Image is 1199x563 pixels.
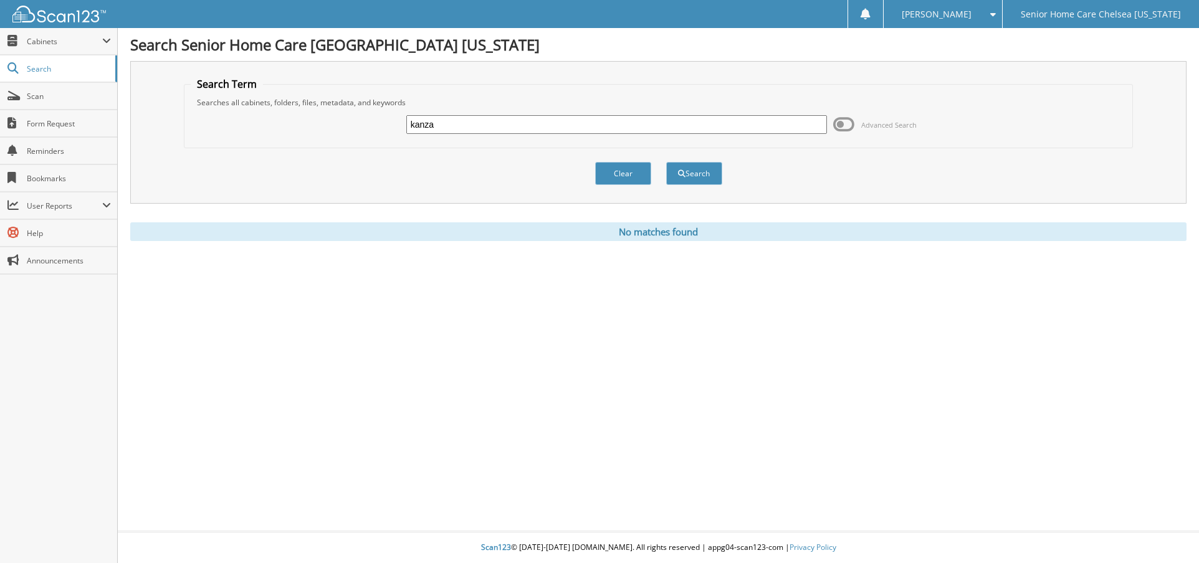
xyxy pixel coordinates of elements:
span: Senior Home Care Chelsea [US_STATE] [1021,11,1181,18]
div: Searches all cabinets, folders, files, metadata, and keywords [191,97,1127,108]
span: Bookmarks [27,173,111,184]
span: Help [27,228,111,239]
button: Search [666,162,722,185]
h1: Search Senior Home Care [GEOGRAPHIC_DATA] [US_STATE] [130,34,1187,55]
span: Form Request [27,118,111,129]
div: © [DATE]-[DATE] [DOMAIN_NAME]. All rights reserved | appg04-scan123-com | [118,532,1199,563]
img: scan123-logo-white.svg [12,6,106,22]
button: Clear [595,162,651,185]
span: Cabinets [27,36,102,47]
span: Announcements [27,255,111,266]
span: User Reports [27,201,102,211]
a: Privacy Policy [790,542,836,552]
iframe: Chat Widget [1137,503,1199,563]
span: Scan [27,91,111,102]
span: Reminders [27,146,111,156]
span: Scan123 [481,542,511,552]
span: Advanced Search [861,120,917,130]
legend: Search Term [191,77,263,91]
span: [PERSON_NAME] [902,11,972,18]
span: Search [27,64,109,74]
div: No matches found [130,222,1187,241]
